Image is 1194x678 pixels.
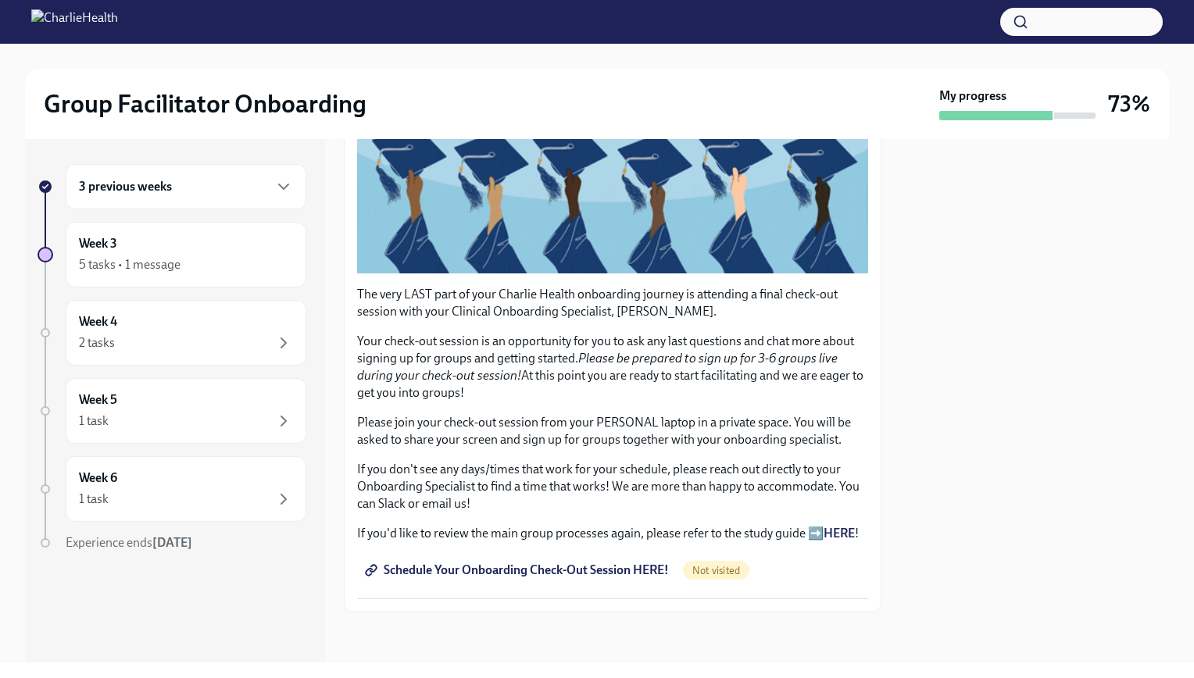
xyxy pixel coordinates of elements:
a: Week 61 task [38,456,306,522]
p: If you'd like to review the main group processes again, please refer to the study guide ➡️ ! [357,525,868,542]
a: Week 42 tasks [38,300,306,366]
h6: Week 3 [79,235,117,252]
span: Schedule Your Onboarding Check-Out Session HERE! [368,562,669,578]
h2: Group Facilitator Onboarding [44,88,366,120]
p: Please join your check-out session from your PERSONAL laptop in a private space. You will be aske... [357,414,868,448]
h3: 73% [1108,90,1150,118]
p: If you don't see any days/times that work for your schedule, please reach out directly to your On... [357,461,868,512]
h6: 3 previous weeks [79,178,172,195]
em: Please be prepared to sign up for 3-6 groups live during your check-out session! [357,351,838,383]
div: 1 task [79,491,109,508]
strong: My progress [939,87,1006,105]
h6: Week 5 [79,391,117,409]
a: Schedule Your Onboarding Check-Out Session HERE! [357,555,680,586]
p: Your check-out session is an opportunity for you to ask any last questions and chat more about si... [357,333,868,401]
a: Week 35 tasks • 1 message [38,222,306,287]
p: The very LAST part of your Charlie Health onboarding journey is attending a final check-out sessi... [357,286,868,320]
img: CharlieHealth [31,9,118,34]
h6: Week 6 [79,469,117,487]
a: Week 51 task [38,378,306,444]
span: Not visited [683,565,749,576]
h6: Week 4 [79,313,117,330]
strong: [DATE] [152,535,192,550]
div: 1 task [79,412,109,430]
a: HERE [824,526,855,541]
div: 5 tasks • 1 message [79,256,181,273]
span: Experience ends [66,535,192,550]
div: 3 previous weeks [66,164,306,209]
div: 2 tasks [79,334,115,351]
